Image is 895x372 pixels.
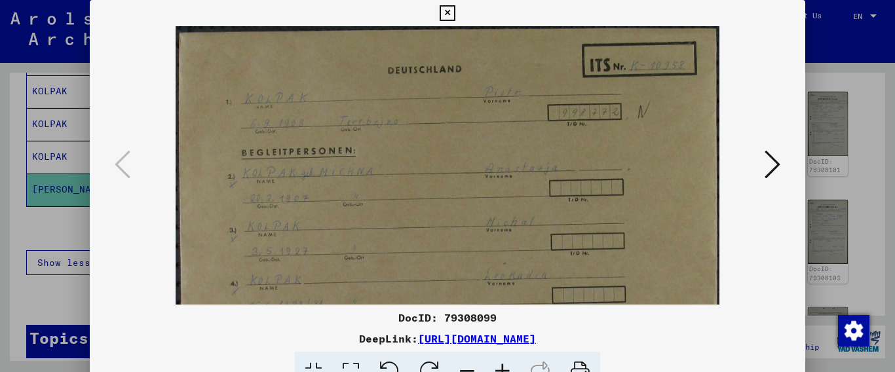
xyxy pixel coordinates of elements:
[418,332,536,345] a: [URL][DOMAIN_NAME]
[90,331,806,346] div: DeepLink:
[838,315,869,346] img: Change consent
[90,310,806,325] div: DocID: 79308099
[837,314,869,346] div: Change consent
